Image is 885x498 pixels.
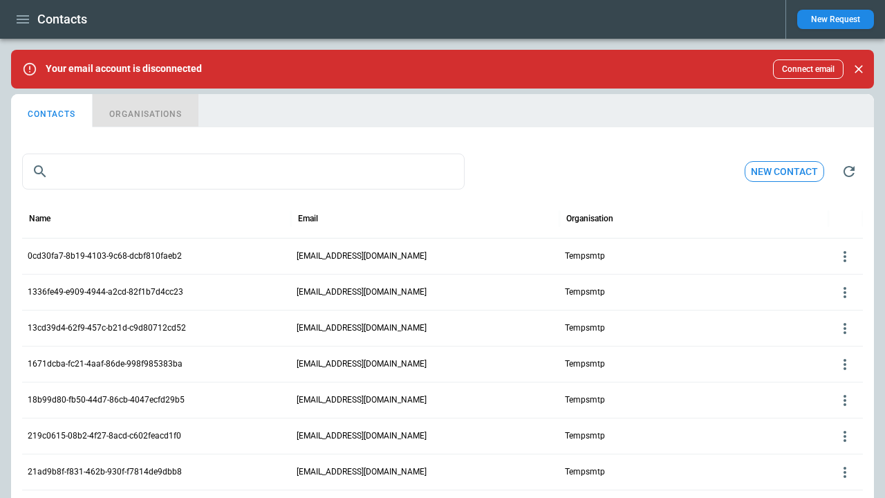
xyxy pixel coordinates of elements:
[28,250,286,262] p: 0cd30fa7-8b19-4103-9c68-dcbf810faeb2
[565,286,823,298] p: Tempsmtp
[565,358,823,370] p: Tempsmtp
[28,322,286,334] p: 13cd39d4-62f9-457c-b21d-c9d80712cd52
[565,430,823,442] p: Tempsmtp
[28,466,286,478] p: 21ad9b8f-f831-462b-930f-f7814de9dbb8
[797,10,874,29] button: New Request
[297,286,555,298] p: [EMAIL_ADDRESS][DOMAIN_NAME]
[46,63,202,75] p: Your email account is disconnected
[297,358,555,370] p: [EMAIL_ADDRESS][DOMAIN_NAME]
[565,322,823,334] p: Tempsmtp
[745,161,824,183] button: New contact
[565,466,823,478] p: Tempsmtp
[297,322,555,334] p: [EMAIL_ADDRESS][DOMAIN_NAME]
[297,430,555,442] p: [EMAIL_ADDRESS][DOMAIN_NAME]
[28,358,286,370] p: 1671dcba-fc21-4aaf-86de-998f985383ba
[93,94,198,127] button: ORGANISATIONS
[773,59,844,79] button: Connect email
[28,394,286,406] p: 18b99d80-fb50-44d7-86cb-4047ecfd29b5
[566,214,613,223] div: Organisation
[849,59,868,79] button: Close
[298,214,318,223] div: Email
[565,394,823,406] p: Tempsmtp
[297,394,555,406] p: [EMAIL_ADDRESS][DOMAIN_NAME]
[297,250,555,262] p: [EMAIL_ADDRESS][DOMAIN_NAME]
[28,430,286,442] p: 219c0615-08b2-4f27-8acd-c602feacd1f0
[28,286,286,298] p: 1336fe49-e909-4944-a2cd-82f1b7d4cc23
[37,11,87,28] h1: Contacts
[849,54,868,84] div: dismiss
[29,214,50,223] div: Name
[11,94,93,127] button: CONTACTS
[565,250,823,262] p: Tempsmtp
[297,466,555,478] p: [EMAIL_ADDRESS][DOMAIN_NAME]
